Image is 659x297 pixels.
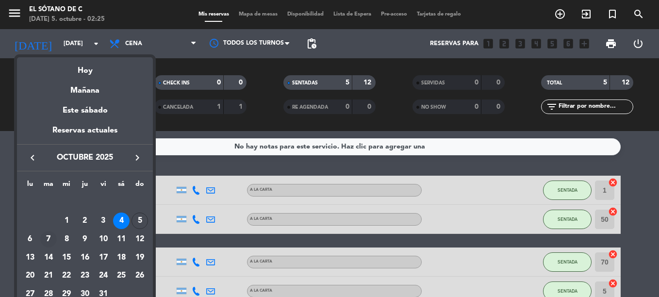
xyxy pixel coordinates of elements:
[22,249,38,266] div: 13
[77,268,93,284] div: 23
[21,194,149,212] td: OCT.
[21,230,39,248] td: 6 de octubre de 2025
[76,248,94,267] td: 16 de octubre de 2025
[132,152,143,164] i: keyboard_arrow_right
[113,268,130,284] div: 25
[76,230,94,248] td: 9 de octubre de 2025
[58,268,75,284] div: 22
[58,249,75,266] div: 15
[94,212,113,231] td: 3 de octubre de 2025
[57,179,76,194] th: miércoles
[77,213,93,229] div: 2
[132,213,148,229] div: 5
[131,212,149,231] td: 5 de octubre de 2025
[39,267,58,285] td: 21 de octubre de 2025
[17,124,153,144] div: Reservas actuales
[113,267,131,285] td: 25 de octubre de 2025
[17,57,153,77] div: Hoy
[21,267,39,285] td: 20 de octubre de 2025
[132,231,148,247] div: 12
[131,248,149,267] td: 19 de octubre de 2025
[113,231,130,247] div: 11
[17,77,153,97] div: Mañana
[27,152,38,164] i: keyboard_arrow_left
[21,248,39,267] td: 13 de octubre de 2025
[24,151,41,164] button: keyboard_arrow_left
[76,212,94,231] td: 2 de octubre de 2025
[113,249,130,266] div: 18
[22,268,38,284] div: 20
[113,179,131,194] th: sábado
[131,230,149,248] td: 12 de octubre de 2025
[132,268,148,284] div: 26
[113,213,130,229] div: 4
[40,231,57,247] div: 7
[39,248,58,267] td: 14 de octubre de 2025
[39,230,58,248] td: 7 de octubre de 2025
[129,151,146,164] button: keyboard_arrow_right
[58,213,75,229] div: 1
[39,179,58,194] th: martes
[40,249,57,266] div: 14
[77,231,93,247] div: 9
[94,230,113,248] td: 10 de octubre de 2025
[95,231,112,247] div: 10
[94,267,113,285] td: 24 de octubre de 2025
[57,212,76,231] td: 1 de octubre de 2025
[21,179,39,194] th: lunes
[131,179,149,194] th: domingo
[40,268,57,284] div: 21
[94,248,113,267] td: 17 de octubre de 2025
[57,248,76,267] td: 15 de octubre de 2025
[22,231,38,247] div: 6
[131,267,149,285] td: 26 de octubre de 2025
[132,249,148,266] div: 19
[95,268,112,284] div: 24
[95,213,112,229] div: 3
[95,249,112,266] div: 17
[113,248,131,267] td: 18 de octubre de 2025
[76,267,94,285] td: 23 de octubre de 2025
[57,267,76,285] td: 22 de octubre de 2025
[77,249,93,266] div: 16
[57,230,76,248] td: 8 de octubre de 2025
[58,231,75,247] div: 8
[17,97,153,124] div: Este sábado
[113,230,131,248] td: 11 de octubre de 2025
[94,179,113,194] th: viernes
[76,179,94,194] th: jueves
[113,212,131,231] td: 4 de octubre de 2025
[41,151,129,164] span: octubre 2025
